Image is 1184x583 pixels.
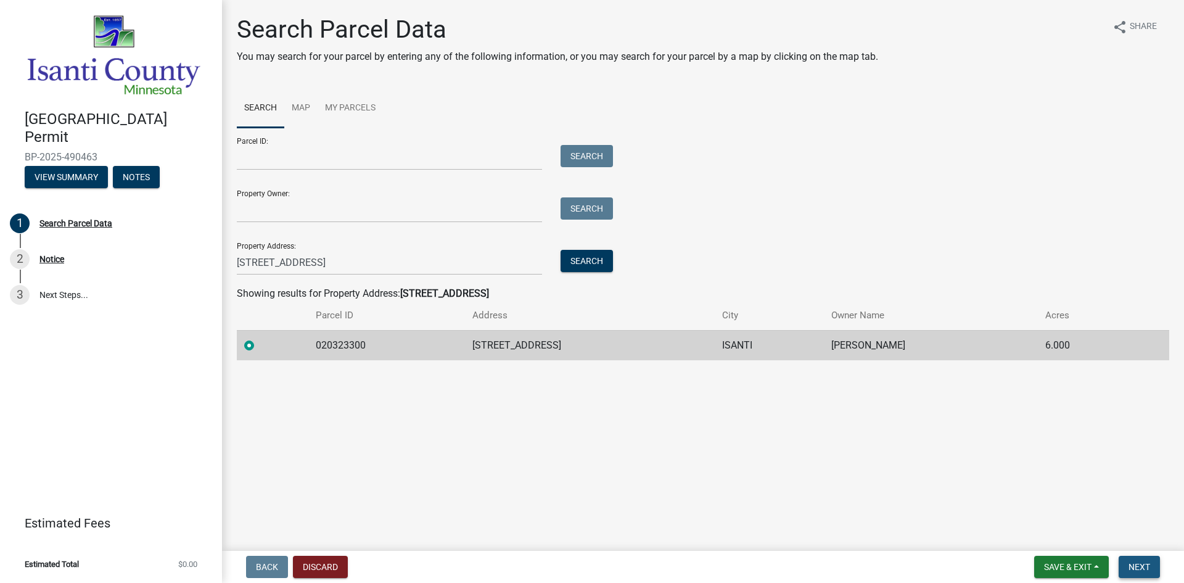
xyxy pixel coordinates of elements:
td: ISANTI [715,330,823,360]
th: Parcel ID [308,301,465,330]
h4: [GEOGRAPHIC_DATA] Permit [25,110,212,146]
wm-modal-confirm: Notes [113,173,160,183]
div: Notice [39,255,64,263]
button: Save & Exit [1034,556,1109,578]
a: My Parcels [318,89,383,128]
button: Next [1119,556,1160,578]
div: 1 [10,213,30,233]
a: Map [284,89,318,128]
wm-modal-confirm: Summary [25,173,108,183]
button: Search [561,197,613,220]
strong: [STREET_ADDRESS] [400,287,489,299]
span: $0.00 [178,560,197,568]
p: You may search for your parcel by entering any of the following information, or you may search fo... [237,49,878,64]
span: Share [1130,20,1157,35]
a: Estimated Fees [10,511,202,535]
span: Back [256,562,278,572]
span: BP-2025-490463 [25,151,197,163]
td: 6.000 [1038,330,1133,360]
button: shareShare [1103,15,1167,39]
td: [PERSON_NAME] [824,330,1038,360]
div: Search Parcel Data [39,219,112,228]
button: Search [561,250,613,272]
th: City [715,301,823,330]
span: Estimated Total [25,560,79,568]
h1: Search Parcel Data [237,15,878,44]
button: Back [246,556,288,578]
td: 020323300 [308,330,465,360]
span: Save & Exit [1044,562,1091,572]
button: Search [561,145,613,167]
th: Address [465,301,715,330]
div: Showing results for Property Address: [237,286,1169,301]
a: Search [237,89,284,128]
th: Owner Name [824,301,1038,330]
td: [STREET_ADDRESS] [465,330,715,360]
i: share [1112,20,1127,35]
div: 3 [10,285,30,305]
span: Next [1128,562,1150,572]
img: Isanti County, Minnesota [25,13,202,97]
th: Acres [1038,301,1133,330]
button: Discard [293,556,348,578]
div: 2 [10,249,30,269]
button: Notes [113,166,160,188]
button: View Summary [25,166,108,188]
